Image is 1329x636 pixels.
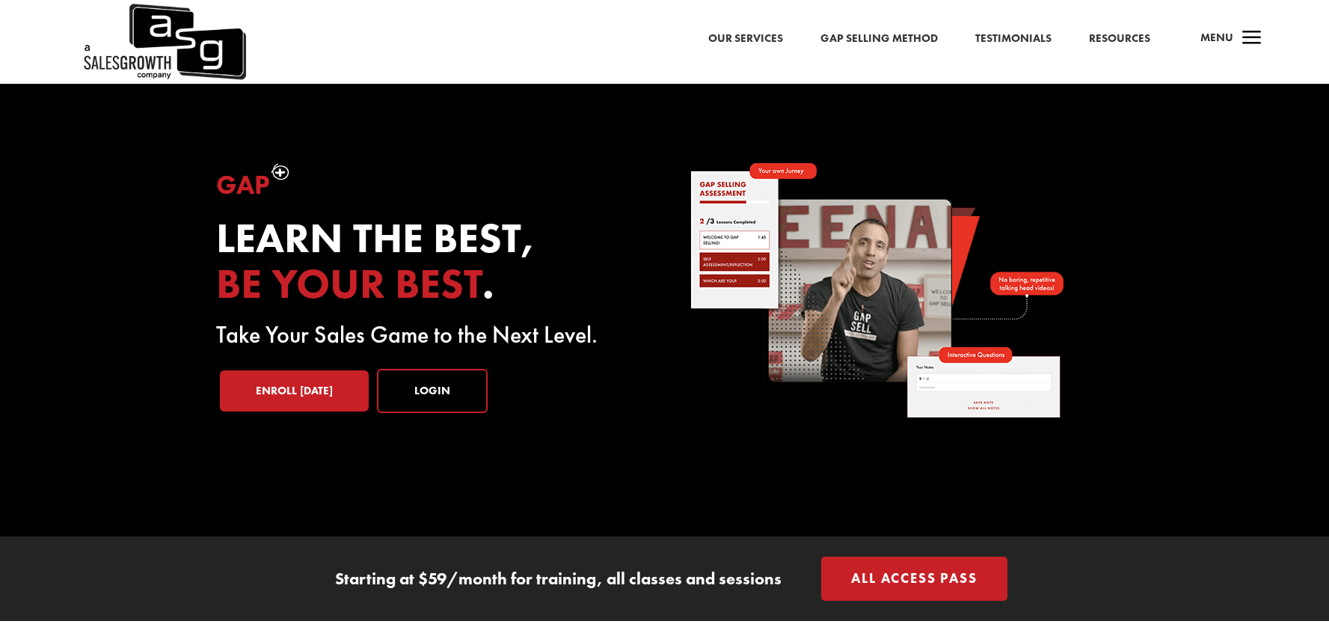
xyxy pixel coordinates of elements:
[820,29,938,49] a: Gap Selling Method
[821,557,1007,601] a: All Access Pass
[216,168,270,202] span: Gap
[216,257,482,311] span: be your best
[708,29,783,49] a: Our Services
[1237,24,1267,54] span: a
[690,163,1063,418] img: self-paced-sales-course-online
[216,326,640,344] p: Take Your Sales Game to the Next Level.
[1200,30,1233,45] span: Menu
[220,370,369,412] a: Enroll [DATE]
[1089,29,1150,49] a: Resources
[377,369,488,414] a: Login
[271,163,289,180] img: plus-symbol-white
[975,29,1052,49] a: Testimonials
[216,215,640,315] h2: Learn the best, .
